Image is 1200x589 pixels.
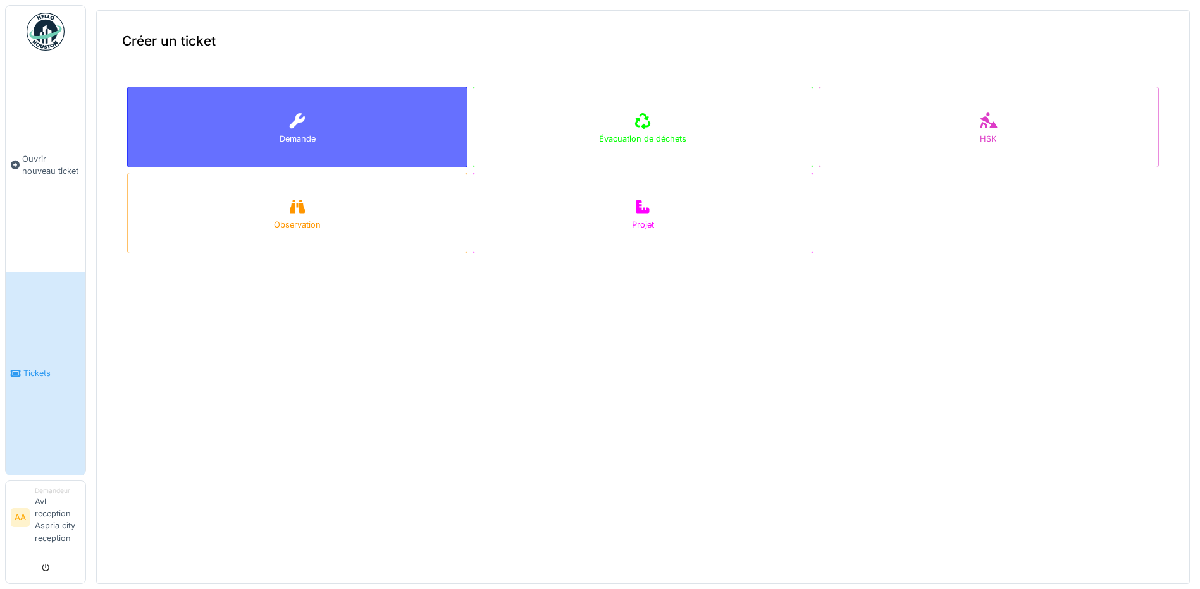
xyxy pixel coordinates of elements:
[22,153,80,177] span: Ouvrir nouveau ticket
[11,508,30,527] li: AA
[23,367,80,379] span: Tickets
[632,219,654,231] div: Projet
[35,486,80,495] div: Demandeur
[980,133,997,145] div: HSK
[6,58,85,272] a: Ouvrir nouveau ticket
[27,13,65,51] img: Badge_color-CXgf-gQk.svg
[11,486,80,552] a: AA DemandeurAvl reception Aspria city reception
[6,272,85,474] a: Tickets
[35,486,80,549] li: Avl reception Aspria city reception
[274,219,321,231] div: Observation
[97,11,1189,71] div: Créer un ticket
[599,133,686,145] div: Évacuation de déchets
[280,133,316,145] div: Demande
